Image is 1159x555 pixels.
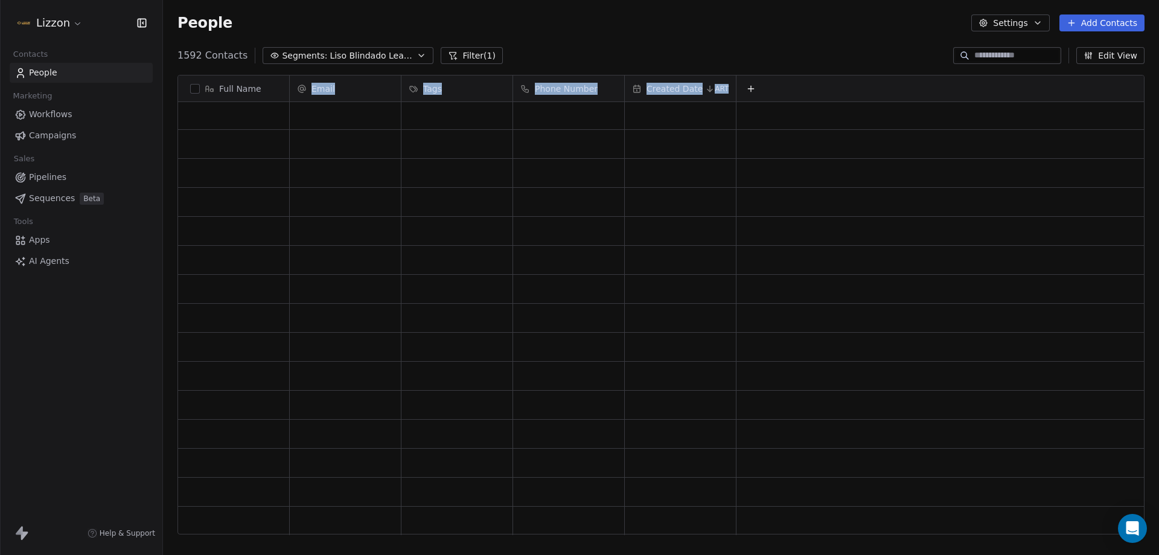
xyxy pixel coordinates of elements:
[282,50,327,62] span: Segments:
[80,193,104,205] span: Beta
[8,45,53,63] span: Contacts
[10,188,153,208] a: SequencesBeta
[29,255,69,268] span: AI Agents
[178,102,290,535] div: grid
[29,108,72,121] span: Workflows
[647,83,703,95] span: Created Date
[311,83,335,95] span: Email
[10,104,153,124] a: Workflows
[178,75,289,101] div: Full Name
[535,83,598,95] span: Phone Number
[8,150,40,168] span: Sales
[219,83,261,95] span: Full Name
[29,129,76,142] span: Campaigns
[88,528,155,538] a: Help & Support
[1059,14,1145,31] button: Add Contacts
[625,75,736,101] div: Created DateART
[423,83,442,95] span: Tags
[29,192,75,205] span: Sequences
[10,126,153,146] a: Campaigns
[1118,514,1147,543] div: Open Intercom Messenger
[10,230,153,250] a: Apps
[401,75,512,101] div: Tags
[10,167,153,187] a: Pipelines
[177,14,232,32] span: People
[441,47,503,64] button: Filter(1)
[10,63,153,83] a: People
[513,75,624,101] div: Phone Number
[177,48,247,63] span: 1592 Contacts
[100,528,155,538] span: Help & Support
[971,14,1049,31] button: Settings
[29,66,57,79] span: People
[29,171,66,184] span: Pipelines
[36,15,70,31] span: Lizzon
[290,102,1145,535] div: grid
[8,213,38,231] span: Tools
[17,16,31,30] img: lizzonlogohorizontal2025.png
[10,251,153,271] a: AI Agents
[1076,47,1145,64] button: Edit View
[14,13,85,33] button: Lizzon
[29,234,50,246] span: Apps
[8,87,57,105] span: Marketing
[330,50,414,62] span: Liso Blindado Leads FORM
[290,75,401,101] div: Email
[715,84,729,94] span: ART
